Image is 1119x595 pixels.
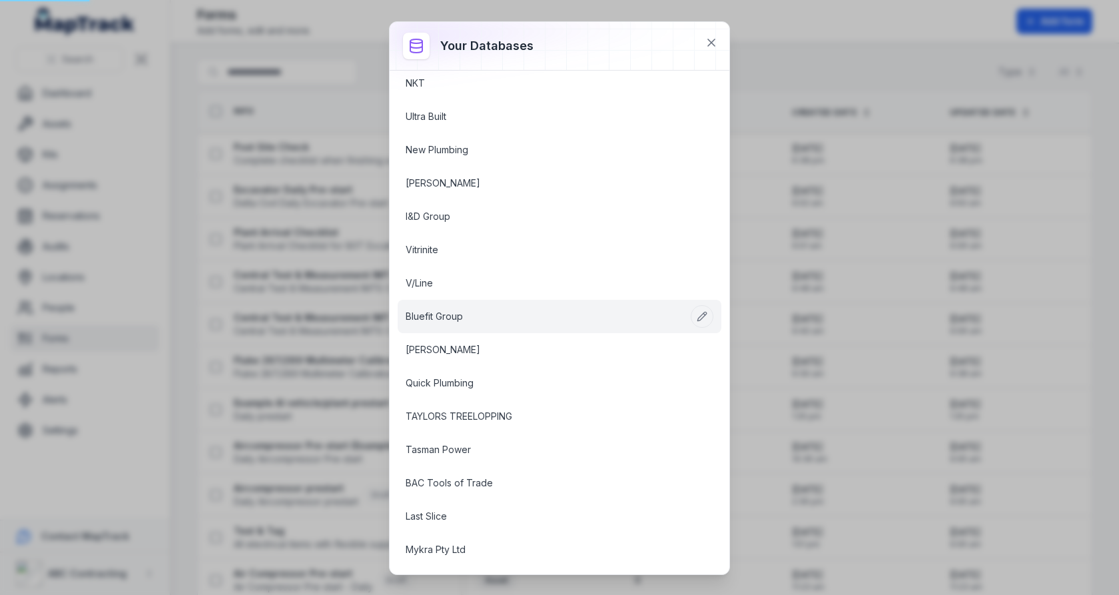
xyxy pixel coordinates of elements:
[406,110,681,123] a: Ultra Built
[440,37,534,55] h3: Your databases
[406,476,681,490] a: BAC Tools of Trade
[406,376,681,390] a: Quick Plumbing
[406,443,681,456] a: Tasman Power
[406,310,681,323] a: Bluefit Group
[406,143,681,157] a: New Plumbing
[406,410,681,423] a: TAYLORS TREELOPPING
[406,77,681,90] a: NKT
[406,210,681,223] a: I&D Group
[406,343,681,356] a: [PERSON_NAME]
[406,243,681,257] a: Vitrinite
[406,177,681,190] a: [PERSON_NAME]
[406,543,681,556] a: Mykra Pty Ltd
[406,510,681,523] a: Last Slice
[406,277,681,290] a: V/Line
